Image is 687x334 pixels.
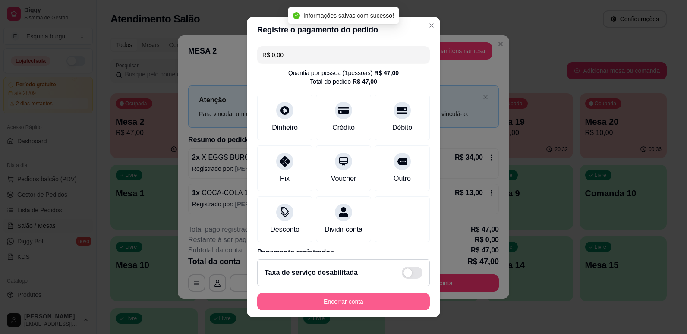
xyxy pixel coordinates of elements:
div: Dinheiro [272,123,298,133]
div: Total do pedido [310,77,377,86]
div: Quantia por pessoa ( 1 pessoas) [288,69,399,77]
span: Informações salvas com sucesso! [303,12,394,19]
button: Encerrar conta [257,293,430,310]
h2: Taxa de serviço desabilitada [265,268,358,278]
div: Outro [394,173,411,184]
div: Voucher [331,173,356,184]
div: R$ 47,00 [374,69,399,77]
header: Registre o pagamento do pedido [247,17,440,43]
span: check-circle [293,12,300,19]
div: Débito [392,123,412,133]
div: Desconto [270,224,299,235]
input: Ex.: hambúrguer de cordeiro [262,46,425,63]
div: Pix [280,173,290,184]
p: Pagamento registrados [257,247,430,258]
div: R$ 47,00 [353,77,377,86]
div: Dividir conta [325,224,362,235]
div: Crédito [332,123,355,133]
button: Close [425,19,438,32]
